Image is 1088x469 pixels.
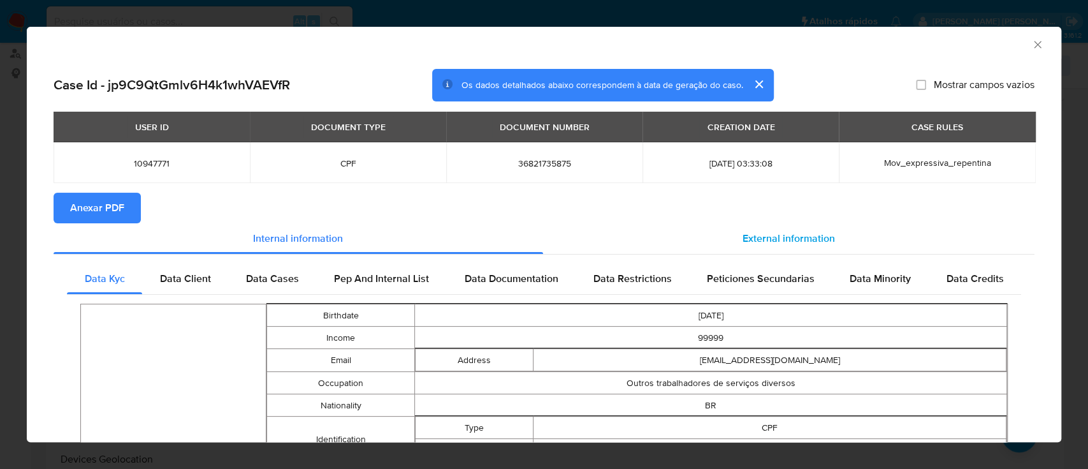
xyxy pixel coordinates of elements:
[266,349,414,372] td: Email
[658,158,823,169] span: [DATE] 03:33:08
[415,327,1007,349] td: 99999
[415,304,1007,327] td: [DATE]
[266,327,414,349] td: Income
[416,439,533,461] td: Number
[533,349,1006,371] td: [EMAIL_ADDRESS][DOMAIN_NAME]
[415,372,1007,394] td: Outros trabalhadores de serviços diversos
[334,271,429,286] span: Pep And Internal List
[266,372,414,394] td: Occupation
[533,439,1006,461] td: 36821735875
[533,417,1006,439] td: CPF
[883,156,990,169] span: Mov_expressiva_repentina
[54,193,141,223] button: Anexar PDF
[266,304,414,327] td: Birthdate
[265,158,431,169] span: CPF
[946,271,1003,286] span: Data Credits
[416,349,533,371] td: Address
[27,27,1061,442] div: closure-recommendation-modal
[266,417,414,462] td: Identification
[934,78,1034,91] span: Mostrar campos vazios
[916,80,926,90] input: Mostrar campos vazios
[127,116,177,138] div: USER ID
[85,271,125,286] span: Data Kyc
[743,69,774,100] button: cerrar
[743,231,835,246] span: External information
[904,116,971,138] div: CASE RULES
[54,223,1034,254] div: Detailed info
[303,116,393,138] div: DOCUMENT TYPE
[246,271,299,286] span: Data Cases
[464,271,558,286] span: Data Documentation
[593,271,672,286] span: Data Restrictions
[1031,38,1043,50] button: Fechar a janela
[54,77,290,93] h2: Case Id - jp9C9QtGmlv6H4k1whVAEVfR
[461,78,743,91] span: Os dados detalhados abaixo correspondem à data de geração do caso.
[69,158,235,169] span: 10947771
[415,394,1007,417] td: BR
[461,158,627,169] span: 36821735875
[416,417,533,439] td: Type
[67,264,1021,294] div: Detailed internal info
[707,271,815,286] span: Peticiones Secundarias
[70,194,124,222] span: Anexar PDF
[699,116,782,138] div: CREATION DATE
[160,271,211,286] span: Data Client
[253,231,343,246] span: Internal information
[492,116,597,138] div: DOCUMENT NUMBER
[266,394,414,417] td: Nationality
[850,271,911,286] span: Data Minority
